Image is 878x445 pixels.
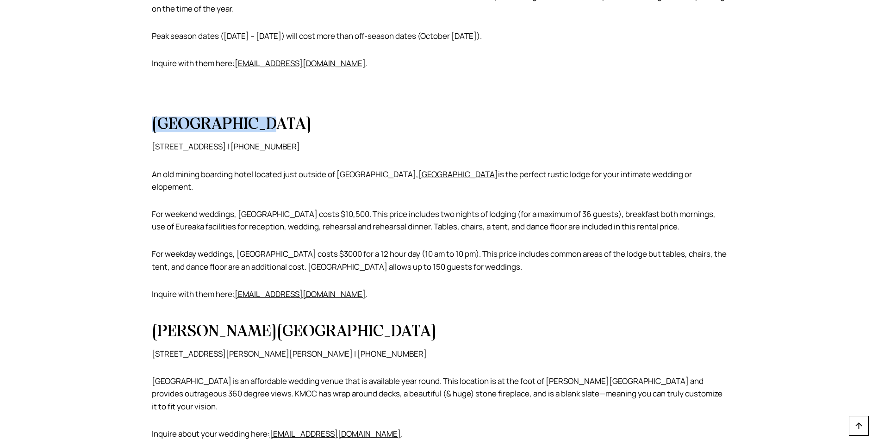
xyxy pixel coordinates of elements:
p: For weekday weddings, [GEOGRAPHIC_DATA] costs $3000 for a 12 hour day (10 am to 10 pm). This pric... [152,247,727,272]
p: Inquire with them here: . [152,288,727,300]
p: An old mining boarding hotel located just outside of [GEOGRAPHIC_DATA], is the perfect rustic lod... [152,168,727,193]
a: [EMAIL_ADDRESS][DOMAIN_NAME] [235,58,366,68]
p: For weekend weddings, [GEOGRAPHIC_DATA] costs $10,500. This price includes two nights of lodging ... [152,208,727,233]
p: Inquire with them here: . [152,57,727,69]
h2: [GEOGRAPHIC_DATA] [152,117,727,132]
p: Peak season dates ([DATE] – [DATE]) will cost more than off-season dates (October [DATE]). [152,30,727,42]
a: Scroll to top [849,416,869,436]
p: [GEOGRAPHIC_DATA] is an affordable wedding venue that is available year round. This location is a... [152,375,727,413]
p: Inquire about your wedding here: . [152,427,727,440]
a: [EMAIL_ADDRESS][DOMAIN_NAME] [270,428,401,439]
p: [STREET_ADDRESS][PERSON_NAME][PERSON_NAME] | [PHONE_NUMBER] [152,347,727,360]
h2: [PERSON_NAME][GEOGRAPHIC_DATA] [152,324,727,340]
a: [GEOGRAPHIC_DATA] [418,169,498,179]
p: [STREET_ADDRESS] | [PHONE_NUMBER] [152,140,727,153]
a: [EMAIL_ADDRESS][DOMAIN_NAME] [235,289,366,299]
